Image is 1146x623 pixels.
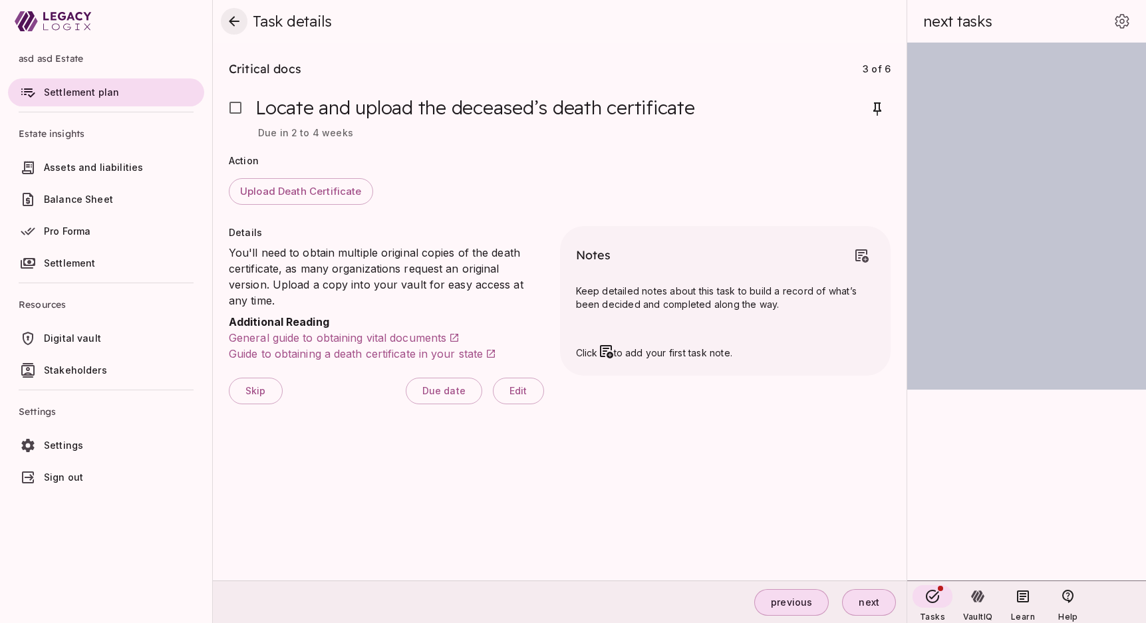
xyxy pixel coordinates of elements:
[842,589,896,616] button: next
[509,385,527,397] span: Edit
[255,96,695,122] span: Locate and upload the deceased’s death certificate
[229,245,544,309] p: You'll need to obtain multiple original copies of the death certificate, as many organizations re...
[44,225,90,237] span: Pro Forma
[19,118,194,150] span: Estate insights
[229,331,446,344] span: General guide to obtaining vital documents
[859,596,879,608] span: next
[771,596,812,608] span: previous
[920,612,945,622] span: Tasks
[229,331,460,344] a: General guide to obtaining vital documents
[221,8,247,35] button: close
[253,12,891,31] div: Task details
[754,589,829,616] button: previous
[406,378,482,404] button: Due date
[44,162,143,173] span: Assets and liabilities
[422,385,466,397] span: Due date
[576,247,611,263] span: Notes
[19,396,194,428] span: Settings
[229,155,259,166] span: Action
[963,612,992,622] span: VaultIQ
[493,378,544,404] button: Edit
[258,127,353,138] span: Due in 2 to 4 weeks
[245,385,266,397] span: Skip
[1011,612,1035,622] span: Learn
[44,257,96,269] span: Settlement
[44,332,101,344] span: Digital vault
[44,193,113,205] span: Balance Sheet
[576,285,860,310] span: Keep detailed notes about this task to build a record of what’s been decided and completed along ...
[576,347,598,358] span: Click
[229,178,373,205] button: Upload Death Certificate
[229,347,483,360] span: Guide to obtaining a death certificate in your state
[44,86,119,98] span: Settlement plan
[44,364,107,376] span: Stakeholders
[19,289,194,320] span: Resources
[1058,612,1077,622] span: Help
[229,61,301,76] span: Critical docs
[240,186,362,198] span: Upload Death Certificate
[229,378,283,404] button: Skip
[923,12,992,31] span: next tasks
[229,315,329,328] strong: Additional Reading
[614,347,733,358] span: to add your first task note.
[229,347,496,360] a: Guide to obtaining a death certificate in your state
[44,471,83,483] span: Sign out
[229,227,262,238] span: Details
[863,63,891,74] span: 3 of 6
[44,439,83,451] span: Settings
[19,43,194,74] span: asd asd Estate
